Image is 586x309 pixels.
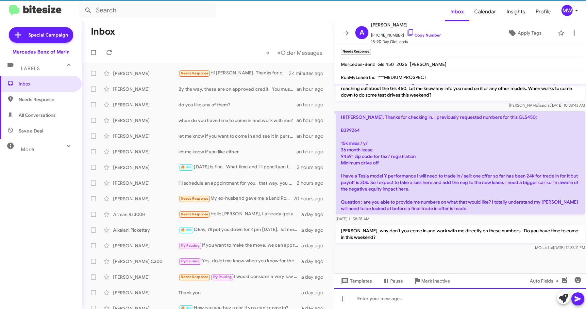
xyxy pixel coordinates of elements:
[113,164,178,171] div: [PERSON_NAME]
[518,27,542,39] span: Apply Tags
[262,46,274,59] button: Previous
[390,275,403,287] span: Pause
[113,227,178,233] div: Alkalani Pickettay
[296,133,328,139] div: an hour ago
[297,180,328,186] div: 2 hours ago
[21,66,40,71] span: Labels
[178,86,296,92] div: By the way, these are on approved credit. You must have excellent credit to qualify.
[178,242,301,249] div: If you want to make the move, we can appraise your car and take it in as a trade. We do that all ...
[91,26,115,37] h1: Inbox
[290,70,329,77] div: 34 minutes ago
[281,49,322,56] span: Older Messages
[501,2,530,21] a: Insights
[21,147,34,152] span: More
[113,70,178,77] div: [PERSON_NAME]
[113,148,178,155] div: [PERSON_NAME]
[9,27,73,43] a: Special Campaign
[530,2,556,21] a: Profile
[301,242,329,249] div: a day ago
[377,61,394,67] span: Gls 450
[293,195,329,202] div: 20 hours ago
[113,101,178,108] div: [PERSON_NAME]
[301,211,329,218] div: a day ago
[296,86,328,92] div: an hour ago
[19,128,43,134] span: Save a Deal
[181,212,209,216] span: Needs Response
[561,5,573,16] div: MW
[178,163,297,171] div: [DATE] is fine. What time and i'll pencil you in for an appointment
[178,195,293,202] div: My ex-husband gave me a Land Rover so I'm happy for now but I will likely consider a Mercedes nex...
[530,275,561,287] span: Auto Fields
[266,49,270,57] span: «
[296,101,328,108] div: an hour ago
[336,111,585,214] p: Hi [PERSON_NAME]. Thanks for checking in. I previously requested numbers for this GLS450: B399264...
[296,117,328,124] div: an hour ago
[509,103,585,108] span: [PERSON_NAME] [DATE] 10:38:43 AM
[421,275,450,287] span: Mark Inactive
[113,117,178,124] div: [PERSON_NAME]
[181,228,192,232] span: 🔥 Hot
[113,242,178,249] div: [PERSON_NAME]
[336,76,585,101] p: Hi [PERSON_NAME]! It's [PERSON_NAME] at Mercedes Benz of Marin. I wanted to check in and thank yo...
[181,165,192,169] span: 🔥 Hot
[556,5,579,16] button: MW
[178,289,301,296] div: Thank you
[360,27,364,38] span: A
[178,148,296,155] div: let me know if you like either
[181,275,209,279] span: Needs Response
[262,46,326,59] nav: Page navigation example
[178,101,296,108] div: do you like any of them?
[494,27,555,39] button: Apply Tags
[178,70,290,77] div: Hi [PERSON_NAME]. Thanks for checking in. I previously requested numbers for this GLS450: B399264...
[341,74,376,80] span: RunMyLease Inc
[277,49,281,57] span: »
[341,49,371,55] small: Needs Response
[469,2,501,21] a: Calendar
[28,32,68,38] span: Special Campaign
[113,86,178,92] div: [PERSON_NAME]
[336,225,585,243] p: [PERSON_NAME], why don't you come in and work with me directly on these numbers. Do you have time...
[12,49,70,55] div: Mercedes Benz of Marin
[301,258,329,265] div: a day ago
[301,227,329,233] div: a day ago
[213,275,232,279] span: Try Pausing
[336,216,369,221] span: [DATE] 11:58:28 AM
[181,196,209,201] span: Needs Response
[541,245,553,250] span: said at
[178,257,301,265] div: Yes, do let me know when you know for the above stated reasons.
[79,3,216,18] input: Search
[301,274,329,280] div: a day ago
[113,258,178,265] div: [PERSON_NAME] C300
[341,61,375,67] span: Mercedes-Benz
[371,29,441,39] span: [PHONE_NUMBER]
[297,164,328,171] div: 2 hours ago
[181,71,209,75] span: Needs Response
[19,81,74,87] span: Inbox
[178,133,296,139] div: let me know if you want to come in and see it in person
[377,275,408,287] button: Pause
[113,180,178,186] div: [PERSON_NAME]
[296,148,328,155] div: an hour ago
[178,180,297,186] div: i'll schedule an appointment for you. that way, you will have a designated associate to help you ...
[181,243,200,248] span: Try Pausing
[178,226,301,234] div: Okay, i'll put you down for 4pm [DATE]. let me know if that time needs to change.
[525,275,566,287] button: Auto Fields
[113,274,178,280] div: [PERSON_NAME]
[407,33,441,38] a: Copy Number
[19,112,56,118] span: All Conversations
[181,259,200,263] span: Try Pausing
[371,21,441,29] span: [PERSON_NAME]
[301,289,329,296] div: a day ago
[178,273,301,281] div: I would consider a very low mileage S600 as well and prefer a color Combination other than BLACK ...
[378,74,427,80] span: ***MEDIUM PROSPECT
[445,2,469,21] a: Inbox
[340,275,372,287] span: Templates
[371,39,441,45] span: 15-90 Day Old Leads
[535,245,585,250] span: MO [DATE] 12:32:11 PM
[113,195,178,202] div: [PERSON_NAME]
[396,61,407,67] span: 2025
